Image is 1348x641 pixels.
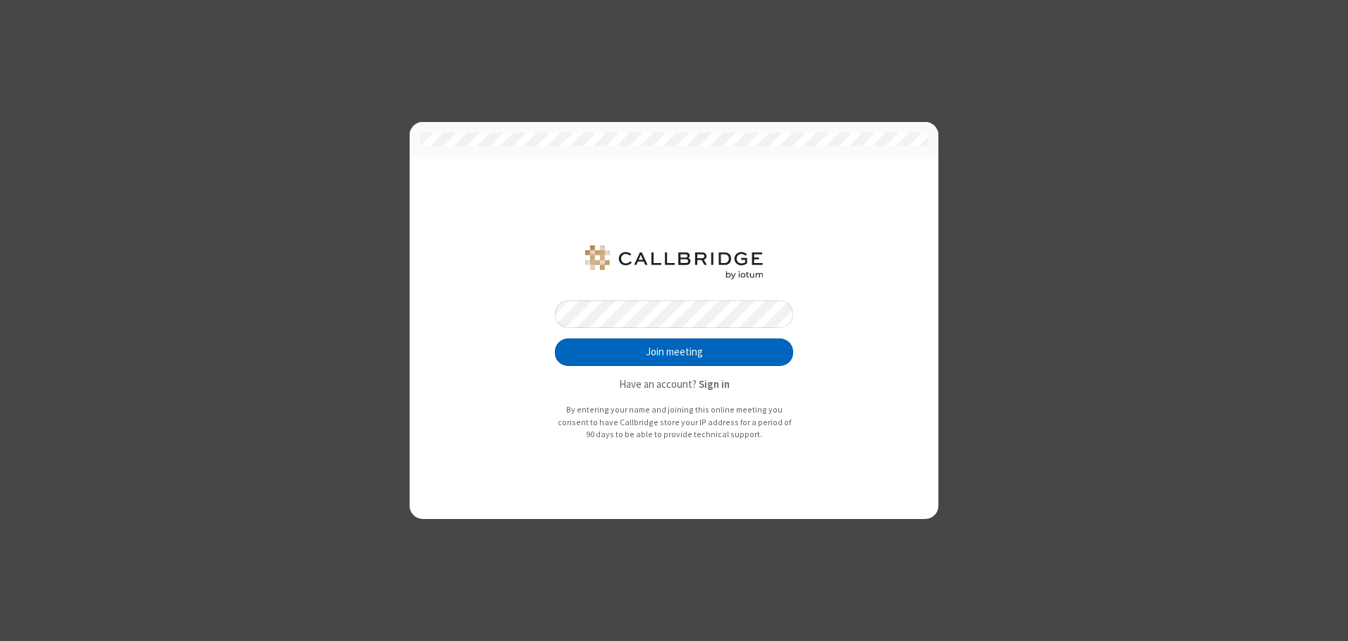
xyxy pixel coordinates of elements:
[555,403,793,441] p: By entering your name and joining this online meeting you consent to have Callbridge store your I...
[699,377,730,391] strong: Sign in
[555,377,793,393] p: Have an account?
[555,338,793,367] button: Join meeting
[699,377,730,393] button: Sign in
[582,245,766,279] img: QA Selenium DO NOT DELETE OR CHANGE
